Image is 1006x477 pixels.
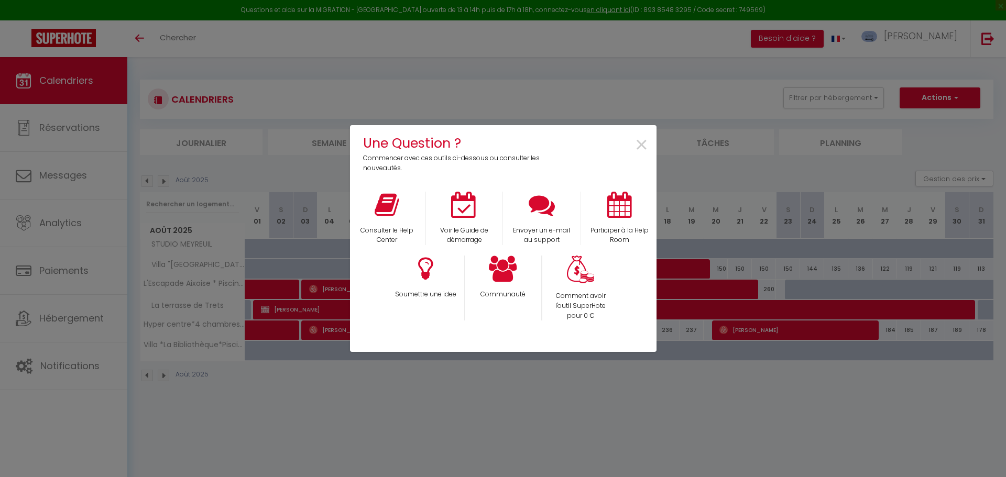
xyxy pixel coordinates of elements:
[635,134,649,157] button: Close
[962,433,1006,477] iframe: LiveChat chat widget
[510,226,574,246] p: Envoyer un e-mail au support
[433,226,496,246] p: Voir le Guide de démarrage
[549,291,613,321] p: Comment avoir l'outil SuperHote pour 0 €
[635,129,649,162] span: ×
[355,226,419,246] p: Consulter le Help Center
[472,290,534,299] p: Communauté
[393,290,457,299] p: Soumettre une idee
[567,256,594,283] img: Money bag
[363,133,547,153] h4: Une Question ?
[588,226,651,246] p: Participer à la Help Room
[363,153,547,173] p: Commencer avec ces outils ci-dessous ou consulter les nouveautés.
